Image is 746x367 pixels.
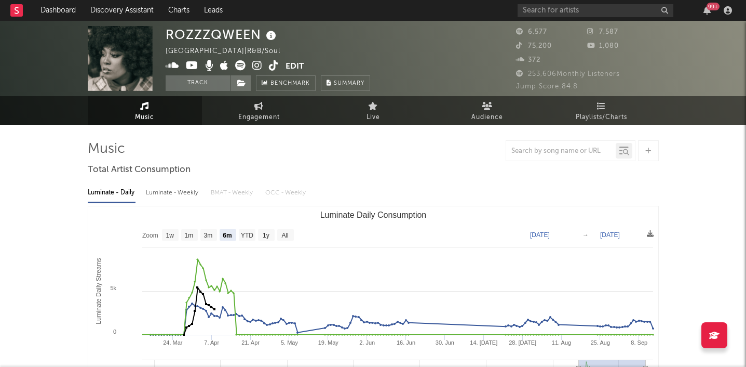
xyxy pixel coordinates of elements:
[707,3,720,10] div: 99 +
[470,339,497,346] text: 14. [DATE]
[396,339,415,346] text: 16. Jun
[204,339,219,346] text: 7. Apr
[270,77,310,90] span: Benchmark
[241,339,260,346] text: 21. Apr
[703,6,711,15] button: 99+
[334,81,364,86] span: Summary
[516,71,620,77] span: 253,606 Monthly Listeners
[166,75,230,91] button: Track
[530,231,550,239] text: [DATE]
[600,231,620,239] text: [DATE]
[367,111,380,124] span: Live
[587,29,618,35] span: 7,587
[88,184,135,202] div: Luminate - Daily
[166,26,279,43] div: ROZZZQWEEN
[281,232,288,239] text: All
[471,111,503,124] span: Audience
[551,339,571,346] text: 11. Aug
[518,4,673,17] input: Search for artists
[204,232,212,239] text: 3m
[316,96,430,125] a: Live
[88,164,191,176] span: Total Artist Consumption
[582,231,589,239] text: →
[142,232,158,239] text: Zoom
[166,232,174,239] text: 1w
[223,232,232,239] text: 6m
[516,57,540,63] span: 372
[321,75,370,91] button: Summary
[94,258,102,324] text: Luminate Daily Streams
[238,111,280,124] span: Engagement
[587,43,619,49] span: 1,080
[516,83,578,90] span: Jump Score: 84.8
[280,339,298,346] text: 5. May
[88,96,202,125] a: Music
[545,96,659,125] a: Playlists/Charts
[286,60,304,73] button: Edit
[202,96,316,125] a: Engagement
[506,147,616,155] input: Search by song name or URL
[320,211,426,219] text: Luminate Daily Consumption
[430,96,545,125] a: Audience
[516,29,547,35] span: 6,577
[509,339,536,346] text: 28. [DATE]
[576,111,627,124] span: Playlists/Charts
[240,232,253,239] text: YTD
[318,339,338,346] text: 19. May
[135,111,154,124] span: Music
[263,232,269,239] text: 1y
[110,285,116,291] text: 5k
[359,339,375,346] text: 2. Jun
[590,339,609,346] text: 25. Aug
[256,75,316,91] a: Benchmark
[435,339,454,346] text: 30. Jun
[146,184,200,202] div: Luminate - Weekly
[516,43,552,49] span: 75,200
[184,232,193,239] text: 1m
[631,339,647,346] text: 8. Sep
[113,329,116,335] text: 0
[166,45,292,58] div: [GEOGRAPHIC_DATA] | R&B/Soul
[163,339,183,346] text: 24. Mar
